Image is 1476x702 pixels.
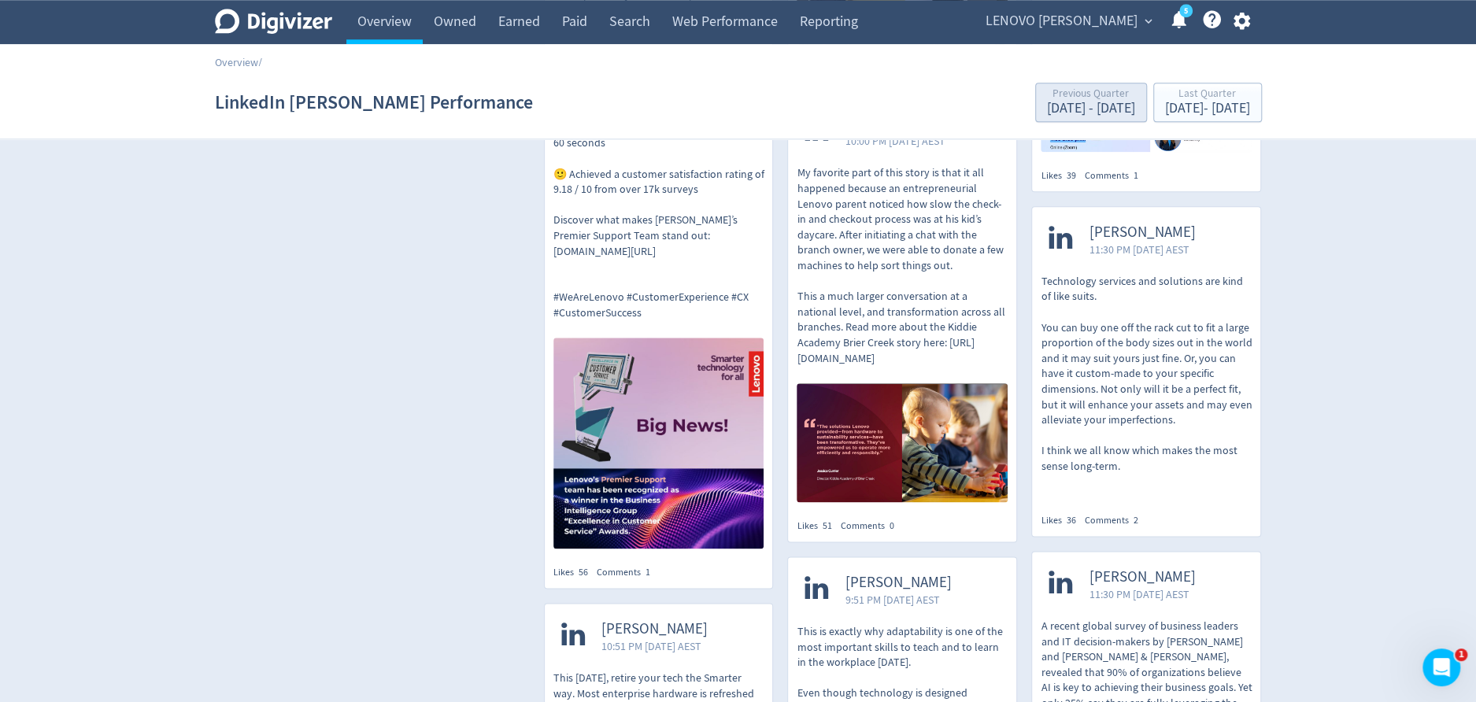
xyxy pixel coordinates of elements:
span: 36 [1066,514,1075,526]
a: [PERSON_NAME]11:30 PM [DATE] AESTTechnology services and solutions are kind of like suits. You ca... [1032,207,1260,502]
div: Likes [1041,514,1084,527]
span: [PERSON_NAME] [1089,224,1195,242]
p: My favorite part of this story is that it all happened because an entrepreneurial Lenovo parent n... [797,165,1008,366]
div: Last Quarter [1165,88,1250,102]
div: Comments [1084,514,1146,527]
a: [PERSON_NAME]10:00 PM [DATE] AESTMy favorite part of this story is that it all happened because a... [788,99,1016,508]
button: Last Quarter[DATE]- [DATE] [1153,83,1262,122]
span: LENOVO [PERSON_NAME] [986,9,1138,34]
span: 56 [579,566,588,578]
div: Likes [1041,169,1084,183]
span: 39 [1066,169,1075,182]
div: Comments [840,519,902,533]
div: [DATE] - [DATE] [1165,102,1250,116]
div: Likes [797,519,840,533]
h1: LinkedIn [PERSON_NAME] Performance [215,77,533,127]
span: / [258,55,262,69]
span: 1 [1455,648,1467,661]
span: [PERSON_NAME] [845,574,951,592]
span: [PERSON_NAME] [1089,568,1195,586]
button: Previous Quarter[DATE] - [DATE] [1035,83,1147,122]
a: Overview [215,55,258,69]
iframe: Intercom live chat [1422,648,1460,686]
div: Comments [1084,169,1146,183]
text: 5 [1183,6,1187,17]
a: 5 [1179,4,1193,17]
img: https://media.cf.digivizer.com/images/linkedin-134707675-urn:li:share:7330412466725683200-61ca835... [797,383,1008,502]
span: 11:30 PM [DATE] AEST [1089,586,1195,602]
div: Likes [553,566,597,579]
span: 10:51 PM [DATE] AEST [601,638,708,654]
span: 2 [1133,514,1138,526]
span: 10:00 PM [DATE] AEST [845,133,951,149]
button: LENOVO [PERSON_NAME] [980,9,1156,34]
span: 1 [1133,169,1138,182]
span: 1 [646,566,650,578]
span: 51 [822,519,831,532]
span: 0 [889,519,893,532]
img: https://media.cf.digivizer.com/images/linkedin-134707675-urn:li:share:7331824538478915584-1a80d91... [553,338,764,549]
span: expand_more [1141,14,1156,28]
p: Technology services and solutions are kind of like suits. You can buy one off the rack cut to fit... [1041,274,1252,475]
span: 11:30 PM [DATE] AEST [1089,242,1195,257]
span: [PERSON_NAME] [601,620,708,638]
div: [DATE] - [DATE] [1047,102,1135,116]
span: 9:51 PM [DATE] AEST [845,592,951,608]
div: Previous Quarter [1047,88,1135,102]
div: Comments [597,566,659,579]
